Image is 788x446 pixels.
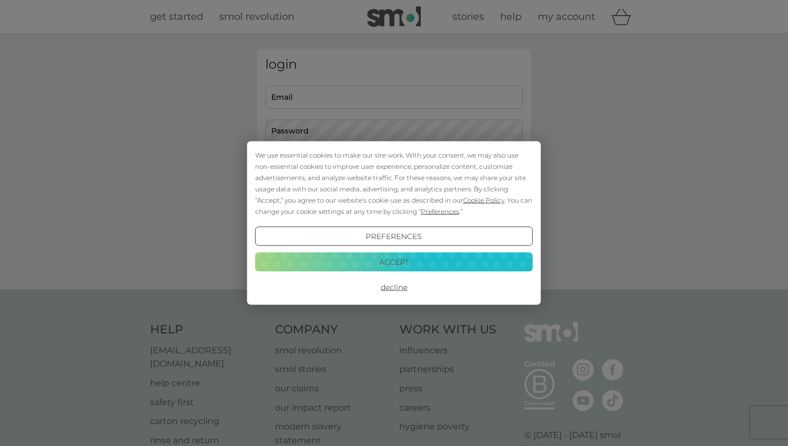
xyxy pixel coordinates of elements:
[247,142,541,305] div: Cookie Consent Prompt
[255,278,533,297] button: Decline
[421,207,459,215] span: Preferences
[255,252,533,271] button: Accept
[255,150,533,217] div: We use essential cookies to make our site work. With your consent, we may also use non-essential ...
[463,196,504,204] span: Cookie Policy
[255,227,533,246] button: Preferences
